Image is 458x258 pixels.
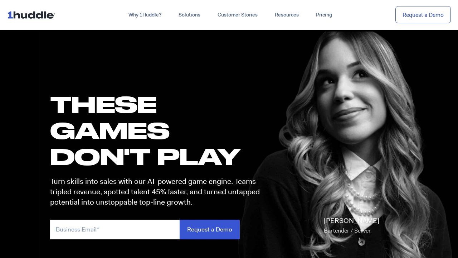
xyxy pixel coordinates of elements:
span: Bartender / Server [324,227,371,234]
img: ... [7,8,58,21]
a: Resources [266,9,307,21]
a: Pricing [307,9,341,21]
a: Why 1Huddle? [120,9,170,21]
a: Solutions [170,9,209,21]
input: Request a Demo [180,220,240,239]
p: Turn skills into sales with our AI-powered game engine. Teams tripled revenue, spotted talent 45%... [50,176,266,208]
a: Customer Stories [209,9,266,21]
p: [PERSON_NAME] [324,216,379,236]
a: Request a Demo [395,6,451,24]
h1: these GAMES DON'T PLAY [50,91,266,170]
input: Business Email* [50,220,180,239]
